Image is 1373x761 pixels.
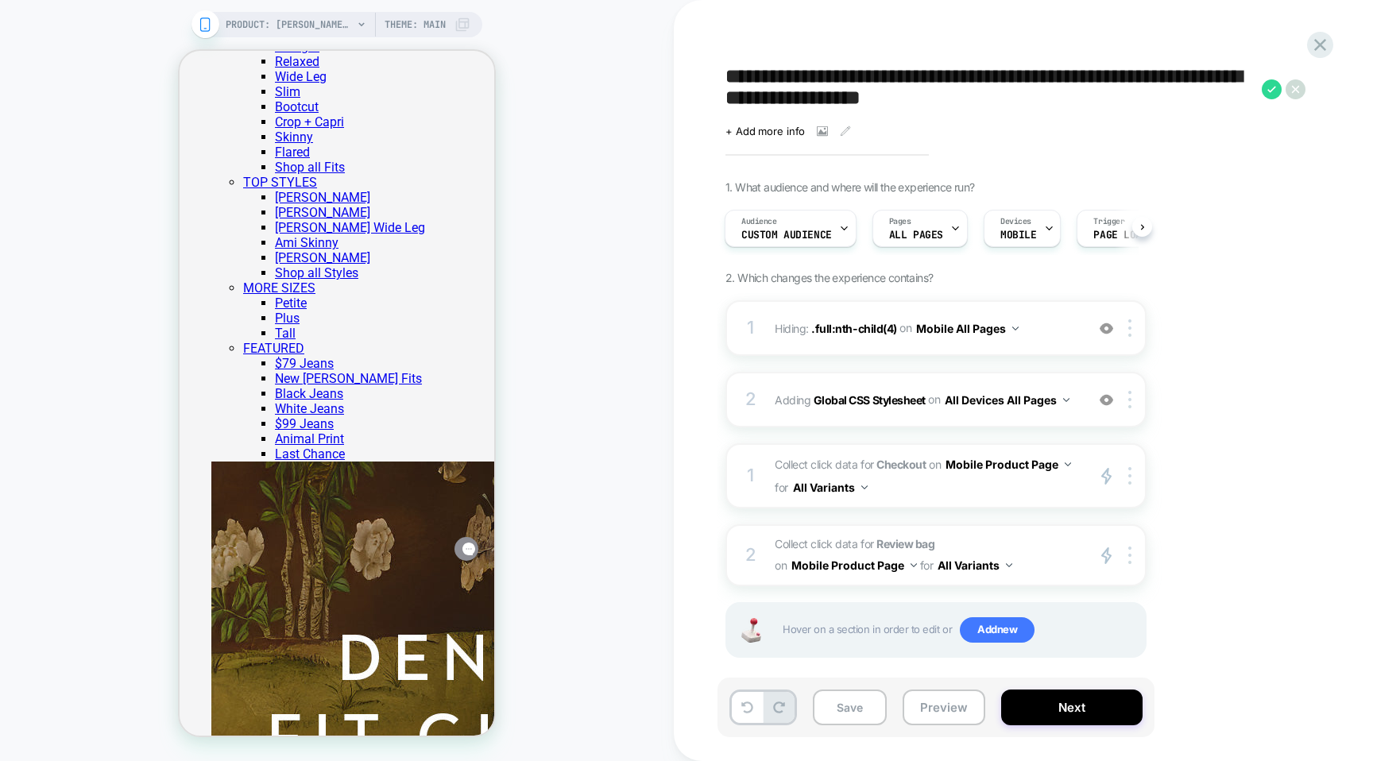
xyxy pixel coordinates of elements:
[95,275,116,290] a: Tall
[95,365,154,380] a: $99 Jeans
[741,230,832,241] span: Custom Audience
[929,454,941,474] span: on
[95,109,165,124] a: Shop all Fits
[95,350,164,365] a: White Jeans
[916,317,1019,340] button: Mobile All Pages
[861,485,868,489] img: down arrow
[903,690,985,725] button: Preview
[95,320,242,335] a: New [PERSON_NAME] Fits
[1006,563,1012,567] img: down arrow
[775,388,1077,411] span: Adding
[1128,319,1131,337] img: close
[95,260,120,275] a: Plus
[811,321,897,334] span: .full:nth-child(4)
[775,453,1077,499] span: Collect click data for
[385,12,446,37] span: Theme: MAIN
[95,48,139,64] a: Bootcut
[95,184,159,199] a: Ami Skinny
[1001,690,1143,725] button: Next
[775,477,788,497] span: for
[95,64,164,79] a: Crop + Capri
[1063,398,1069,402] img: down arrow
[1128,467,1131,485] img: close
[1100,322,1113,335] img: crossed eye
[945,388,1069,411] button: All Devices All Pages
[783,617,1137,643] span: Hover on a section in order to edit or
[793,476,868,499] button: All Variants
[725,271,933,284] span: 2. Which changes the experience contains?
[95,3,140,18] a: Relaxed
[95,94,130,109] a: Flared
[64,290,125,305] a: FEATURED
[743,384,759,415] div: 2
[813,690,887,725] button: Save
[1065,462,1071,466] img: down arrow
[741,216,777,227] span: Audience
[1093,216,1124,227] span: Trigger
[735,618,767,643] img: Joystick
[95,33,121,48] a: Slim
[95,214,179,230] a: Shop all Styles
[938,554,1012,577] button: All Variants
[928,389,940,409] span: on
[1000,216,1031,227] span: Devices
[920,555,934,575] span: for
[960,617,1035,643] span: Add new
[95,380,164,396] a: Animal Print
[775,555,787,575] span: on
[95,139,191,154] a: [PERSON_NAME]
[1128,547,1131,564] img: close
[95,396,165,411] a: Last Chance
[876,537,934,550] strong: Review bag
[725,180,974,194] span: 1. What audience and where will the experience run?
[946,453,1071,476] button: Mobile Product Page
[743,312,759,344] div: 1
[1100,393,1113,407] img: crossed eye
[64,124,137,139] a: TOP STYLES
[95,79,133,94] a: Skinny
[1000,230,1036,241] span: MOBILE
[226,12,353,37] span: PRODUCT: [PERSON_NAME] [PERSON_NAME]
[95,18,147,33] a: Wide Leg
[95,245,127,260] a: Petite
[911,563,917,567] img: down arrow
[791,554,917,577] button: Mobile Product Page
[95,154,191,169] a: [PERSON_NAME]
[1093,230,1147,241] span: Page Load
[743,460,759,492] div: 1
[876,458,926,471] strong: Checkout
[64,230,136,245] a: MORE SIZES
[1012,326,1019,330] img: down arrow
[275,486,299,510] iframe: Gorgias live chat messenger
[95,305,154,320] a: $79 Jeans
[814,392,926,406] b: Global CSS Stylesheet
[775,317,1077,340] span: Hiding :
[889,230,943,241] span: ALL PAGES
[743,539,759,571] div: 2
[1128,391,1131,408] img: close
[95,199,191,214] a: [PERSON_NAME]
[889,216,911,227] span: Pages
[725,125,805,137] span: + Add more info
[95,169,246,184] a: [PERSON_NAME] Wide Leg
[95,335,164,350] a: Black Jeans
[775,534,1077,577] span: Collect click data for
[899,318,911,338] span: on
